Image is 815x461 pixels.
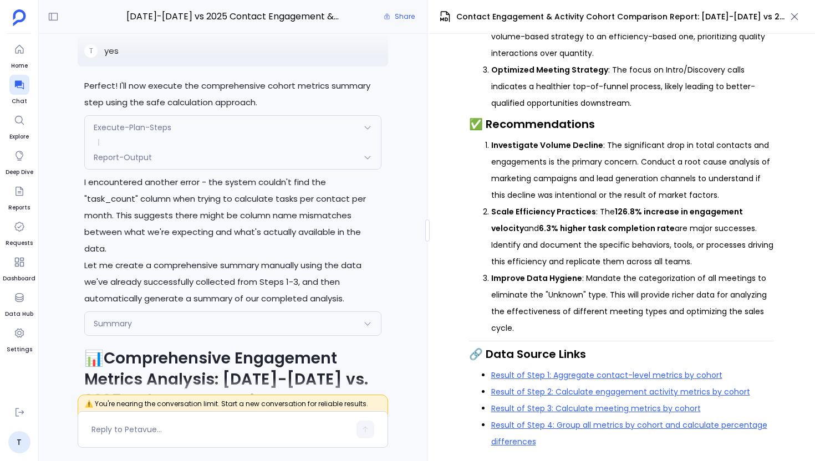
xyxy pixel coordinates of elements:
[491,203,774,270] li: : The and are major successes. Identify and document the specific behaviors, tools, or processes ...
[491,386,750,397] a: Result of Step 2: Calculate engagement activity metrics by cohort
[6,217,33,248] a: Requests
[491,64,608,75] strong: Optimized Meeting Strategy
[9,110,29,141] a: Explore
[9,132,29,141] span: Explore
[13,9,26,26] img: petavue logo
[491,12,774,62] li: : The data strongly supports a shift from a volume-based strategy to an efficiency-based one, pri...
[94,152,152,163] span: Report-Output
[84,257,381,307] p: Let me create a comprehensive summary manually using the data we've already successfully collecte...
[9,97,29,106] span: Chat
[491,370,722,381] a: Result of Step 1: Aggregate contact-level metrics by cohort
[456,11,785,23] span: Contact Engagement & Activity Cohort Comparison Report: [DATE]-[DATE] vs 2025 - Complete Analysis
[126,9,340,24] span: [DATE]-[DATE] vs 2025 Contact Engagement & Activity Cohort Analysis
[3,274,35,283] span: Dashboard
[6,168,33,177] span: Deep Dive
[8,181,30,212] a: Reports
[94,318,132,329] span: Summary
[491,62,774,111] li: : The focus on Intro/Discovery calls indicates a healthier top-of-funnel process, likely leading ...
[5,288,33,319] a: Data Hub
[491,206,743,234] strong: 126.8% increase in engagement velocity
[491,137,774,203] li: : The significant drop in total contacts and engagements is the primary concern. Conduct a root c...
[9,62,29,70] span: Home
[491,419,767,447] a: Result of Step 4: Group all metrics by cohort and calculate percentage differences
[6,239,33,248] span: Requests
[78,395,388,420] span: ⚠️ You're nearing the conversation limit. Start a new conversation for reliable results.
[84,78,381,111] p: Perfect! I'll now execute the comprehensive cohort metrics summary step using the safe calculatio...
[9,75,29,106] a: Chat
[491,140,603,151] strong: Investigate Volume Decline
[84,348,381,411] h1: 📊
[491,273,582,284] strong: Improve Data Hygiene
[5,310,33,319] span: Data Hub
[6,146,33,177] a: Deep Dive
[491,270,774,336] li: : Mandate the categorization of all meetings to eliminate the "Unknown" type. This will provide r...
[491,206,596,217] strong: Scale Efficiency Practices
[94,122,171,133] span: Execute-Plan-Steps
[491,403,701,414] a: Result of Step 3: Calculate meeting metrics by cohort
[7,345,32,354] span: Settings
[469,116,774,132] h3: ✅ Recommendations
[8,431,30,453] a: T
[7,323,32,354] a: Settings
[469,346,774,362] h3: 🔗 Data Source Links
[84,347,368,411] strong: Comprehensive Engagement Metrics Analysis: [DATE]-[DATE] vs. 2025 Cohort Comparison
[84,174,381,257] p: I encountered another error - the system couldn't find the "task_count" column when trying to cal...
[3,252,35,283] a: Dashboard
[539,223,675,234] strong: 6.3% higher task completion rate
[377,9,421,24] button: Share
[395,12,415,21] span: Share
[8,203,30,212] span: Reports
[9,39,29,70] a: Home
